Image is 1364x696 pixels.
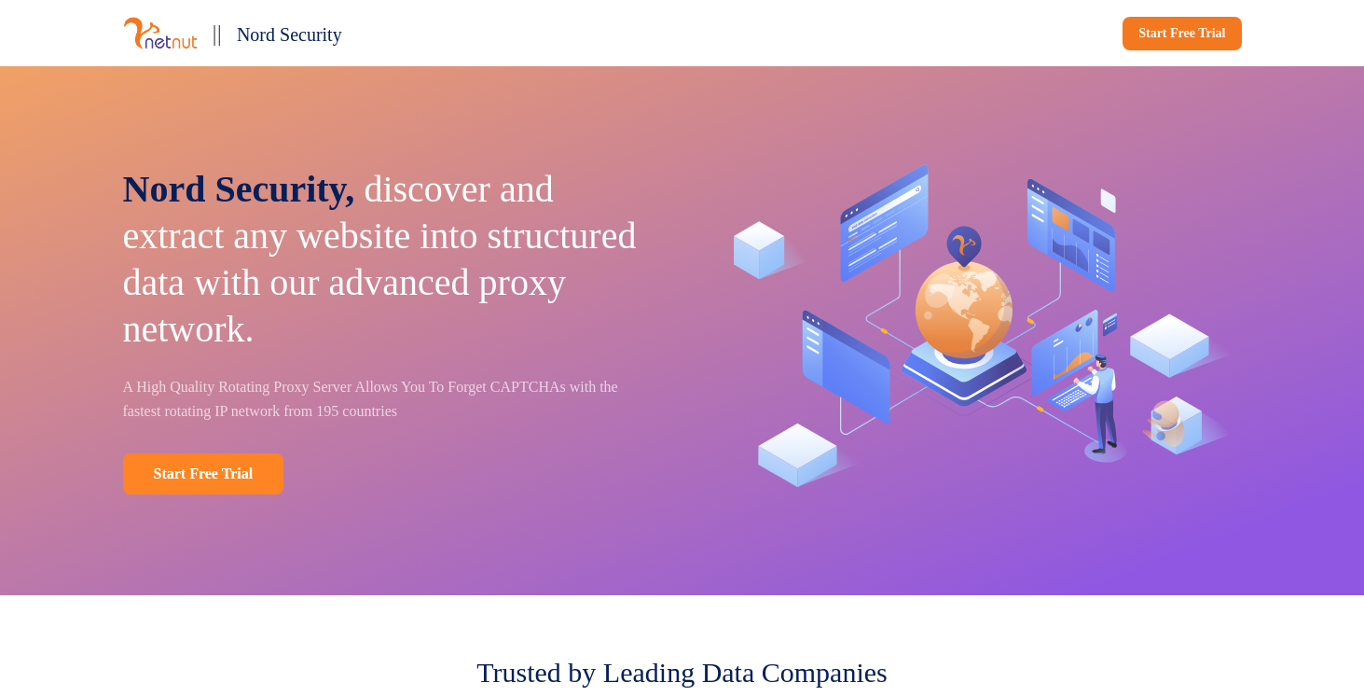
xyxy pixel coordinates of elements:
[123,166,656,353] p: discover and extract any website into structured data with our advanced proxy network.
[123,168,355,210] span: Nord Security,
[237,24,342,45] span: Nord Security
[1123,17,1241,50] a: Start Free Trial
[123,375,656,424] p: A High Quality Rotating Proxy Server Allows You To Forget CAPTCHAs with the fastest rotating IP n...
[123,453,284,494] a: Start Free Trial
[213,15,222,51] p: ||
[476,651,888,693] p: Trusted by Leading Data Companies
